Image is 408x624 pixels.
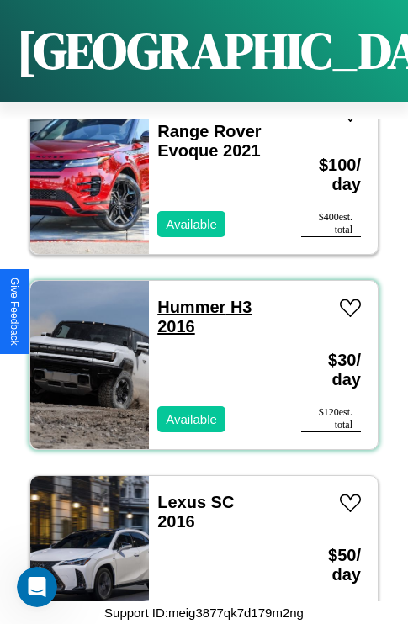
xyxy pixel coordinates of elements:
p: Support ID: meig3877qk7d179m2ng [104,601,304,624]
a: Land Rover Range Rover Evoque 2021 [157,103,261,160]
a: Hummer H3 2016 [157,298,252,336]
a: Lexus SC 2016 [157,493,234,531]
div: Give Feedback [8,278,20,346]
p: Available [166,408,217,431]
h3: $ 30 / day [301,334,361,406]
h3: $ 100 / day [301,139,361,211]
div: $ 120 est. total [301,406,361,432]
h3: $ 50 / day [301,529,361,601]
div: $ 400 est. total [301,211,361,237]
iframe: Intercom live chat [17,567,57,607]
p: Available [166,213,217,235]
